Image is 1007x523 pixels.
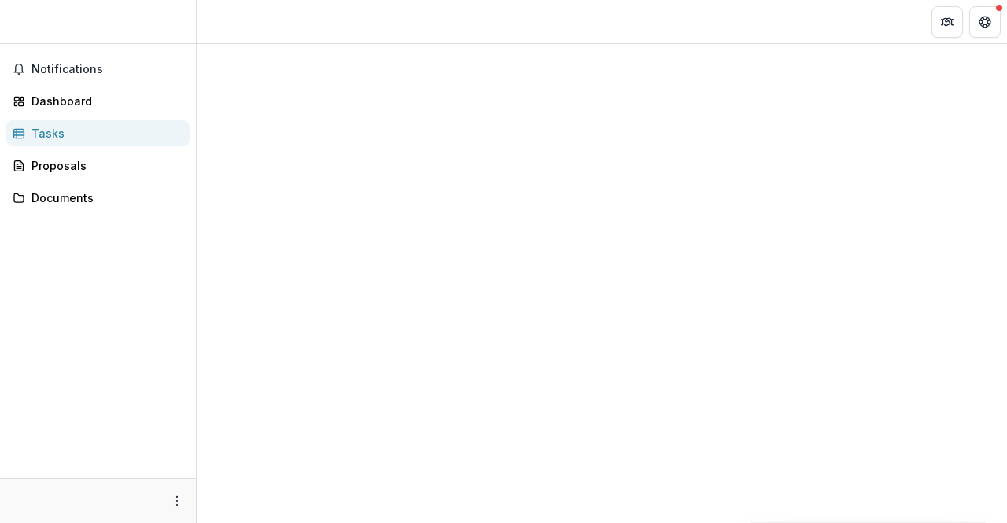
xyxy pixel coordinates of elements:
[31,125,177,142] div: Tasks
[31,93,177,109] div: Dashboard
[6,120,190,146] a: Tasks
[31,157,177,174] div: Proposals
[168,492,186,510] button: More
[6,185,190,211] a: Documents
[931,6,963,38] button: Partners
[6,88,190,114] a: Dashboard
[969,6,1001,38] button: Get Help
[31,190,177,206] div: Documents
[6,57,190,82] button: Notifications
[31,63,183,76] span: Notifications
[6,153,190,179] a: Proposals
